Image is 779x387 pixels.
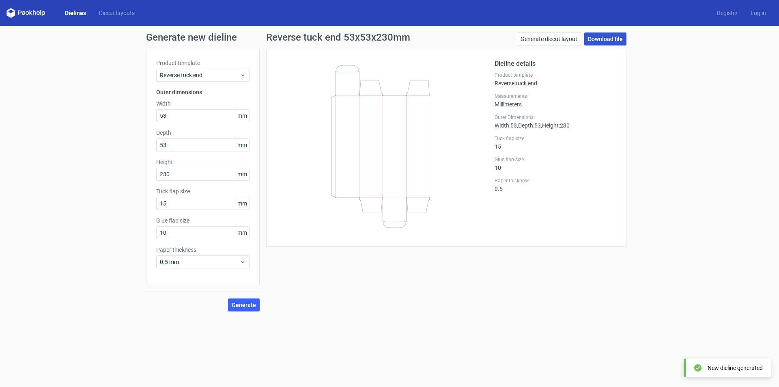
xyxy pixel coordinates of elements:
[156,88,250,96] h3: Outer dimensions
[495,177,616,192] div: 0.5
[58,9,93,17] a: Dielines
[495,59,616,69] h2: Dieline details
[495,156,616,171] div: 10
[235,168,249,180] span: mm
[156,59,250,67] label: Product template
[495,72,616,86] div: Reverse tuck end
[584,32,626,45] a: Download file
[710,9,744,17] a: Register
[160,258,240,266] span: 0.5 mm
[517,32,581,45] a: Generate diecut layout
[235,110,249,122] span: mm
[156,216,250,225] label: Glue flap size
[156,158,250,166] label: Height
[517,122,541,129] span: , Depth : 53
[495,72,616,78] label: Product template
[235,227,249,239] span: mm
[495,177,616,184] label: Paper thickness
[228,298,260,311] button: Generate
[160,71,240,79] span: Reverse tuck end
[156,246,250,254] label: Paper thickness
[541,122,570,129] span: , Height : 230
[708,364,763,372] div: New dieline generated
[156,129,250,137] label: Depth
[235,197,249,210] span: mm
[495,93,616,108] div: Millimeters
[232,302,256,308] span: Generate
[744,9,773,17] a: Log in
[495,114,616,121] label: Outer Dimensions
[93,9,141,17] a: Diecut layouts
[495,93,616,99] label: Measurements
[495,156,616,163] label: Glue flap size
[156,99,250,108] label: Width
[495,135,616,150] div: 15
[495,122,517,129] span: Width : 53
[235,139,249,151] span: mm
[495,135,616,142] label: Tuck flap size
[156,187,250,195] label: Tuck flap size
[266,32,410,42] h1: Reverse tuck end 53x53x230mm
[146,32,633,42] h1: Generate new dieline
